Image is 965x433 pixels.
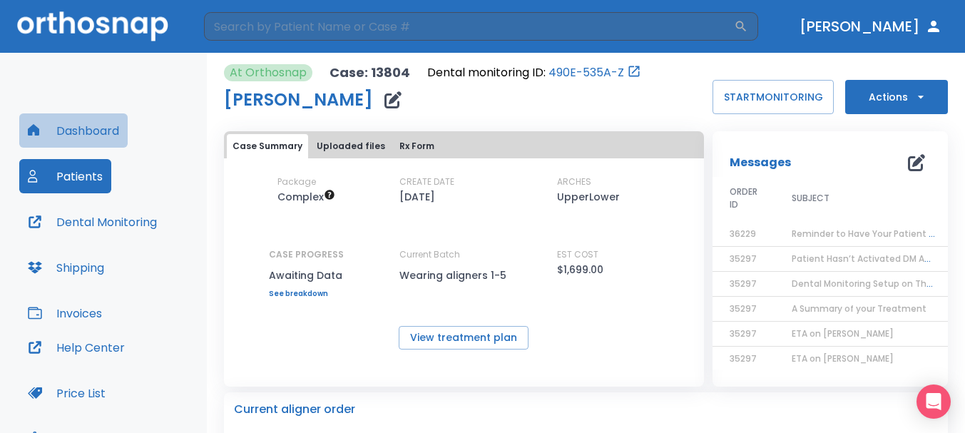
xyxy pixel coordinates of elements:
[730,302,757,315] span: 35297
[277,175,316,188] p: Package
[427,64,546,81] p: Dental monitoring ID:
[394,134,440,158] button: Rx Form
[230,64,307,81] p: At Orthosnap
[917,384,951,419] div: Open Intercom Messenger
[234,401,355,418] p: Current aligner order
[427,64,641,81] div: Open patient in dental monitoring portal
[730,277,757,290] span: 35297
[19,296,111,330] button: Invoices
[19,159,111,193] button: Patients
[845,80,948,114] button: Actions
[204,12,734,41] input: Search by Patient Name or Case #
[730,185,757,211] span: ORDER ID
[557,175,591,188] p: ARCHES
[19,205,165,239] button: Dental Monitoring
[557,188,620,205] p: UpperLower
[19,250,113,285] button: Shipping
[19,113,128,148] button: Dashboard
[792,352,894,365] span: ETA on [PERSON_NAME]
[227,134,308,158] button: Case Summary
[548,64,624,81] a: 490E-535A-Z
[269,290,344,298] a: See breakdown
[792,192,829,205] span: SUBJECT
[557,261,603,278] p: $1,699.00
[399,248,528,261] p: Current Batch
[713,80,834,114] button: STARTMONITORING
[399,267,528,284] p: Wearing aligners 1-5
[730,253,757,265] span: 35297
[794,14,948,39] button: [PERSON_NAME]
[269,267,344,284] p: Awaiting Data
[730,352,757,365] span: 35297
[17,11,168,41] img: Orthosnap
[399,326,529,350] button: View treatment plan
[792,302,926,315] span: A Summary of your Treatment
[277,190,335,204] span: Up to 50 Steps (100 aligners)
[792,327,894,340] span: ETA on [PERSON_NAME]
[730,154,791,171] p: Messages
[227,134,701,158] div: tabs
[269,248,344,261] p: CASE PROGRESS
[730,327,757,340] span: 35297
[399,188,435,205] p: [DATE]
[792,253,956,265] span: Patient Hasn’t Activated DM App yet!
[557,248,598,261] p: EST COST
[19,330,133,365] button: Help Center
[399,175,454,188] p: CREATE DATE
[330,64,410,81] p: Case: 13804
[224,91,373,108] h1: [PERSON_NAME]
[19,376,114,410] button: Price List
[311,134,391,158] button: Uploaded files
[730,228,756,240] span: 36229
